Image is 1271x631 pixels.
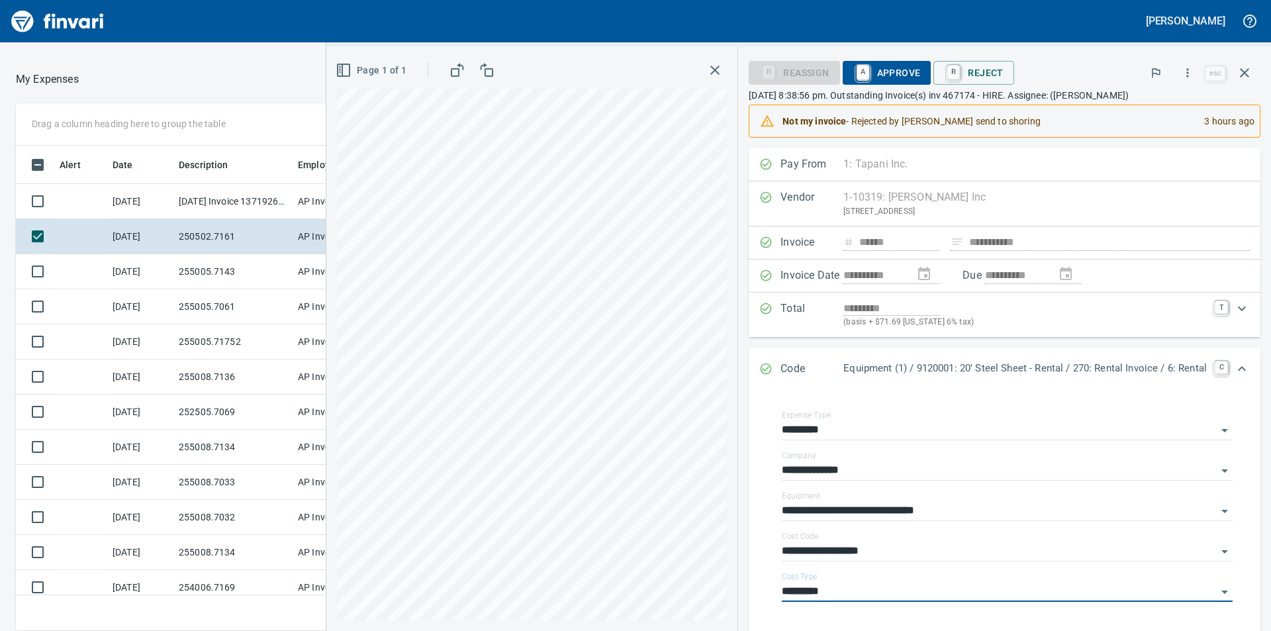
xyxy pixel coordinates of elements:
td: [DATE] [107,184,173,219]
td: 250502.7161 [173,219,293,254]
td: AP Invoices [293,465,392,500]
div: Expand [749,293,1260,337]
span: Alert [60,157,81,173]
td: 255008.7134 [173,535,293,570]
label: Cost Type [782,573,818,581]
td: 254006.7169 [173,570,293,605]
td: [DATE] [107,570,173,605]
p: Code [780,361,843,378]
span: Alert [60,157,98,173]
td: 255008.7134 [173,430,293,465]
span: Approve [853,62,921,84]
td: AP Invoices [293,395,392,430]
td: [DATE] [107,324,173,360]
span: Date [113,157,133,173]
td: [DATE] [107,360,173,395]
td: AP Invoices [293,535,392,570]
td: 255008.7032 [173,500,293,535]
p: Drag a column heading here to group the table [32,117,226,130]
span: Description [179,157,246,173]
button: Open [1215,421,1234,440]
td: [DATE] [107,430,173,465]
span: Date [113,157,150,173]
button: Open [1215,542,1234,561]
td: AP Invoices [293,360,392,395]
button: Flag [1141,58,1170,87]
td: AP Invoices [293,324,392,360]
p: [DATE] 8:38:56 pm. Outstanding Invoice(s) inv 467174 - HIRE. Assignee: ([PERSON_NAME]) [749,89,1260,102]
span: Employee [298,157,357,173]
div: - Rejected by [PERSON_NAME] send to shoring [782,109,1194,133]
button: Open [1215,461,1234,480]
label: Equipment [782,492,820,500]
td: 255005.7143 [173,254,293,289]
td: AP Invoices [293,184,392,219]
td: [DATE] Invoice 13719262-001 from Sunstate Equipment Co (1-30297) [173,184,293,219]
button: Open [1215,583,1234,601]
td: [DATE] [107,219,173,254]
button: [PERSON_NAME] [1143,11,1229,31]
td: 255005.71752 [173,324,293,360]
td: 255005.7061 [173,289,293,324]
td: AP Invoices [293,289,392,324]
div: 3 hours ago [1194,109,1254,133]
button: More [1173,58,1202,87]
p: Total [780,301,843,329]
label: Expense Type [782,411,831,419]
td: AP Invoices [293,219,392,254]
td: 252505.7069 [173,395,293,430]
div: Reassign [749,66,839,77]
p: (basis + $71.69 [US_STATE] 6% tax) [843,316,1207,329]
td: [DATE] [107,395,173,430]
nav: breadcrumb [16,72,79,87]
a: R [947,65,960,79]
a: C [1215,361,1228,374]
button: Open [1215,502,1234,520]
button: AApprove [843,61,931,85]
p: Equipment (1) / 9120001: 20' Steel Sheet - Rental / 270: Rental Invoice / 6: Rental [843,361,1207,376]
label: Company [782,452,816,460]
span: Description [179,157,228,173]
a: T [1215,301,1228,314]
td: [DATE] [107,254,173,289]
span: Employee [298,157,340,173]
td: [DATE] [107,500,173,535]
td: 255008.7136 [173,360,293,395]
td: 255008.7033 [173,465,293,500]
a: A [857,65,869,79]
td: AP Invoices [293,254,392,289]
p: My Expenses [16,72,79,87]
span: Close invoice [1202,57,1260,89]
button: RReject [933,61,1013,85]
img: Finvari [8,5,107,37]
strong: Not my invoice [782,116,846,126]
td: [DATE] [107,465,173,500]
td: AP Invoices [293,570,392,605]
button: Page 1 of 1 [333,58,412,83]
div: Expand [749,348,1260,391]
td: [DATE] [107,289,173,324]
span: Page 1 of 1 [338,62,406,79]
h5: [PERSON_NAME] [1146,14,1225,28]
span: Reject [944,62,1003,84]
td: AP Invoices [293,430,392,465]
label: Cost Code [782,532,818,540]
td: AP Invoices [293,500,392,535]
a: esc [1205,66,1225,81]
td: [DATE] [107,535,173,570]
